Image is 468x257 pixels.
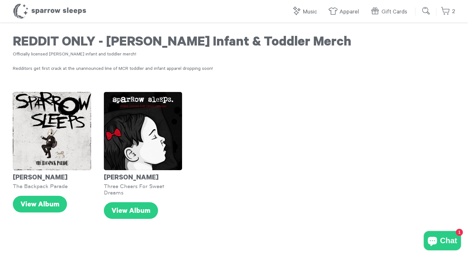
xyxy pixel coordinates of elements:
[13,183,91,189] div: The Backpack Parade
[13,170,91,183] div: [PERSON_NAME]
[13,196,67,212] a: View Album
[370,5,410,19] a: Gift Cards
[104,202,158,219] a: View Album
[422,231,463,252] inbox-online-store-chat: Shopify online store chat
[104,170,182,183] div: [PERSON_NAME]
[104,92,182,170] img: SS-ThreeCheersForSweetDreams-Cover-1600x1600_grande.png
[292,5,320,19] a: Music
[104,183,182,196] div: Three Cheers For Sweet Dreams
[441,5,455,19] a: 2
[13,52,213,72] span: Officially licensed [PERSON_NAME] infant and toddler merch! Redditors get first crack at the unan...
[420,4,433,17] input: Submit
[13,3,87,19] h1: Sparrow Sleeps
[328,5,362,19] a: Apparel
[13,35,455,51] h1: REDDIT ONLY - [PERSON_NAME] Infant & Toddler Merch
[13,92,91,170] img: MyChemicalRomance-TheBackpackParade-Cover-SparrowSleeps_grande.png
